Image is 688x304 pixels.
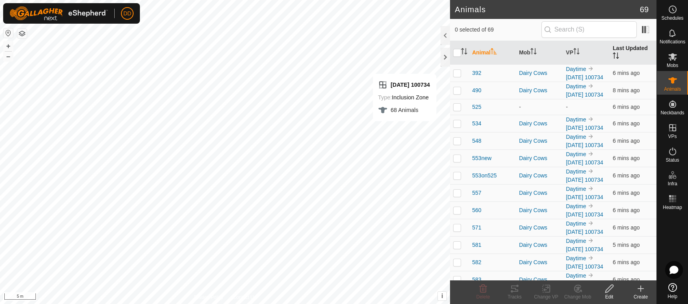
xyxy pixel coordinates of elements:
a: Daytime [566,186,586,192]
div: Dairy Cows [519,258,560,267]
div: - [519,103,560,111]
a: [DATE] 100734 [566,211,603,218]
a: Help [657,280,688,302]
div: Change Mob [562,293,593,300]
a: Daytime [566,168,586,175]
img: to [588,272,594,278]
span: 10 Aug 2025, 10:01 am [613,276,640,283]
div: Dairy Cows [519,189,560,197]
a: Daytime [566,220,586,227]
a: [DATE] 100734 [566,74,603,80]
a: Daytime [566,203,586,209]
p-sorticon: Activate to sort [613,54,619,60]
span: 10 Aug 2025, 10:01 am [613,138,640,144]
button: i [438,292,446,300]
a: [DATE] 100734 [566,177,603,183]
div: Create [625,293,656,300]
span: 553on525 [472,172,496,180]
img: to [588,151,594,157]
a: [DATE] 100734 [566,194,603,200]
span: Animals [664,87,681,91]
span: Heatmap [663,205,682,210]
img: to [588,116,594,122]
span: VPs [668,134,677,139]
div: Dairy Cows [519,119,560,128]
span: 10 Aug 2025, 10:02 am [613,70,640,76]
span: 10 Aug 2025, 10:00 am [613,87,640,93]
div: Inclusion Zone [378,93,430,102]
div: [DATE] 100734 [378,80,430,90]
span: Delete [476,294,490,300]
span: 10 Aug 2025, 10:01 am [613,155,640,161]
span: DD [123,9,131,18]
button: – [4,52,13,61]
span: Neckbands [660,110,684,115]
img: to [588,185,594,192]
span: Mobs [667,63,678,68]
span: 10 Aug 2025, 10:01 am [613,120,640,127]
img: to [588,83,594,89]
th: Animal [469,41,516,65]
input: Search (S) [541,21,637,38]
div: Dairy Cows [519,69,560,77]
span: 10 Aug 2025, 10:02 am [613,242,640,248]
a: [DATE] 100734 [566,263,603,270]
span: 10 Aug 2025, 10:01 am [613,104,640,110]
span: 0 selected of 69 [455,26,541,34]
a: Contact Us [233,294,256,301]
a: Daytime [566,255,586,261]
span: 525 [472,103,481,111]
a: Daytime [566,151,586,157]
p-sorticon: Activate to sort [461,49,467,56]
a: Daytime [566,83,586,90]
span: 392 [472,69,481,77]
div: Edit [593,293,625,300]
button: Reset Map [4,28,13,38]
span: 548 [472,137,481,145]
p-sorticon: Activate to sort [530,49,537,56]
span: Schedules [661,16,683,21]
button: + [4,41,13,51]
div: Dairy Cows [519,241,560,249]
span: Status [666,158,679,162]
span: 534 [472,119,481,128]
a: Daytime [566,272,586,279]
span: 10 Aug 2025, 10:02 am [613,259,640,265]
span: Notifications [660,39,685,44]
a: [DATE] 100734 [566,142,603,148]
span: Help [668,294,677,299]
span: 560 [472,206,481,214]
a: [DATE] 100734 [566,125,603,131]
span: 10 Aug 2025, 10:02 am [613,207,640,213]
a: Daytime [566,116,586,123]
div: Dairy Cows [519,172,560,180]
div: Dairy Cows [519,86,560,95]
p-sorticon: Activate to sort [573,49,580,56]
div: Dairy Cows [519,206,560,214]
img: Gallagher Logo [9,6,108,21]
span: 69 [640,4,649,15]
span: i [441,293,443,299]
img: to [588,168,594,174]
th: Mob [516,41,563,65]
img: to [588,237,594,244]
a: Daytime [566,66,586,72]
a: [DATE] 100734 [566,91,603,98]
span: 557 [472,189,481,197]
button: Map Layers [17,29,27,38]
img: to [588,255,594,261]
span: 582 [472,258,481,267]
div: Dairy Cows [519,276,560,284]
span: 10 Aug 2025, 10:02 am [613,224,640,231]
div: Change VP [530,293,562,300]
span: 581 [472,241,481,249]
span: 553new [472,154,491,162]
span: 571 [472,224,481,232]
a: Daytime [566,134,586,140]
span: 10 Aug 2025, 10:01 am [613,172,640,179]
th: VP [563,41,610,65]
a: Privacy Policy [194,294,223,301]
h2: Animals [455,5,640,14]
span: Infra [668,181,677,186]
img: to [588,203,594,209]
